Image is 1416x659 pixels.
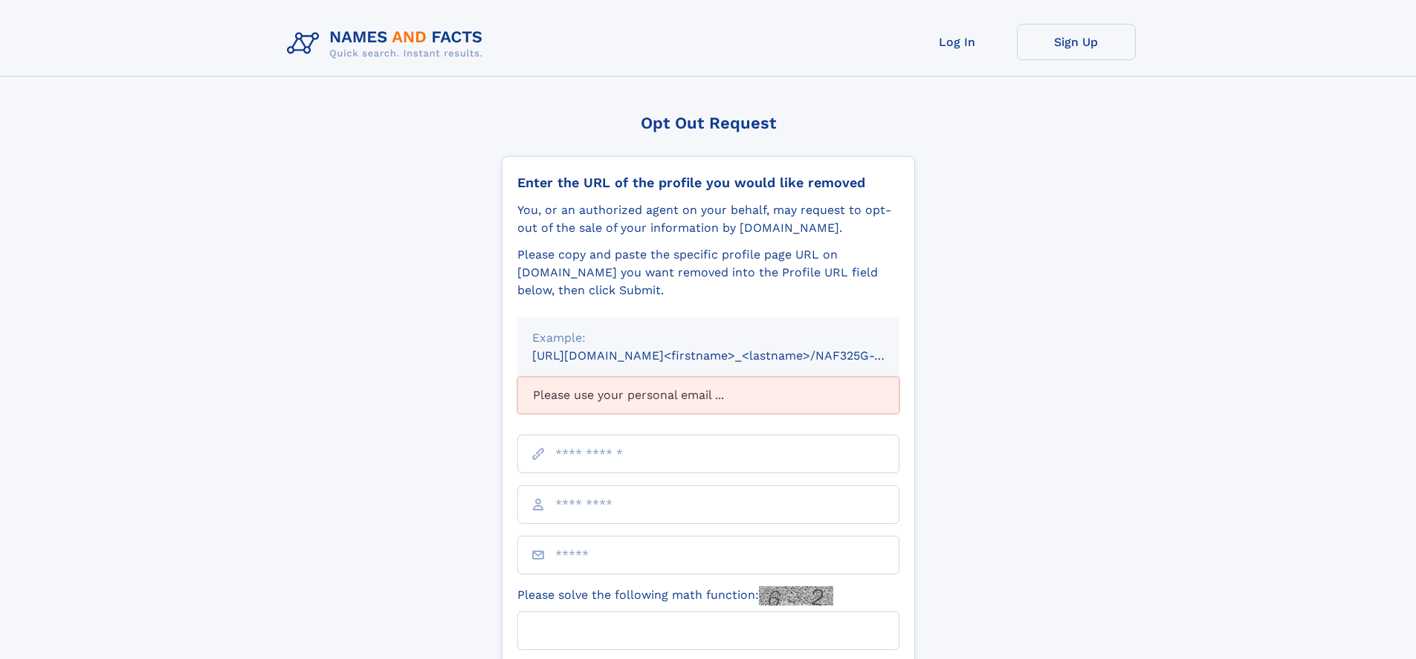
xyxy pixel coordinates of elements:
img: Logo Names and Facts [281,24,495,64]
div: Please copy and paste the specific profile page URL on [DOMAIN_NAME] you want removed into the Pr... [517,246,899,299]
div: Please use your personal email ... [517,377,899,414]
div: Example: [532,329,885,347]
a: Log In [898,24,1017,60]
label: Please solve the following math function: [517,586,833,606]
small: [URL][DOMAIN_NAME]<firstname>_<lastname>/NAF325G-xxxxxxxx [532,348,928,363]
div: Enter the URL of the profile you would like removed [517,175,899,191]
div: Opt Out Request [502,114,915,132]
a: Sign Up [1017,24,1136,60]
div: You, or an authorized agent on your behalf, may request to opt-out of the sale of your informatio... [517,201,899,237]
